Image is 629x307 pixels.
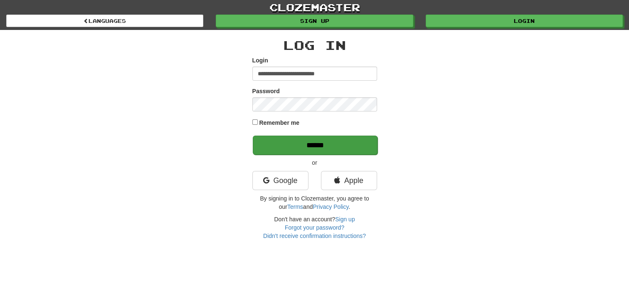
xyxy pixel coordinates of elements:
[216,15,413,27] a: Sign up
[252,215,377,240] div: Don't have an account?
[252,171,308,190] a: Google
[287,203,303,210] a: Terms
[335,216,355,223] a: Sign up
[252,38,377,52] h2: Log In
[426,15,623,27] a: Login
[313,203,348,210] a: Privacy Policy
[252,56,268,64] label: Login
[252,87,280,95] label: Password
[6,15,203,27] a: Languages
[252,158,377,167] p: or
[252,194,377,211] p: By signing in to Clozemaster, you agree to our and .
[259,119,299,127] label: Remember me
[321,171,377,190] a: Apple
[285,224,344,231] a: Forgot your password?
[263,233,366,239] a: Didn't receive confirmation instructions?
